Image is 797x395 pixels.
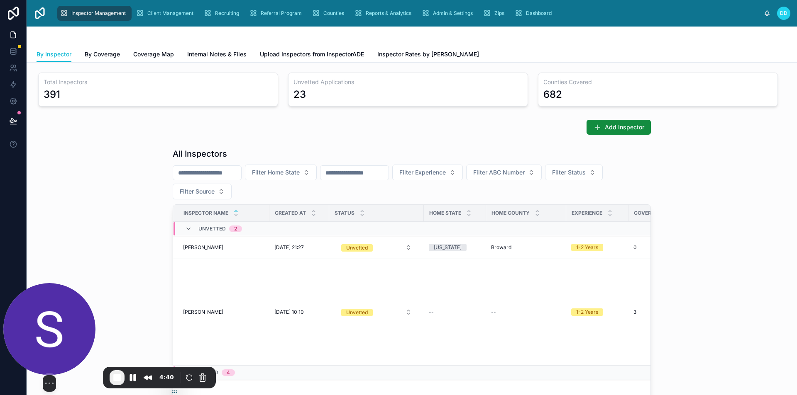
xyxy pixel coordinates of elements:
a: By Coverage [85,47,120,63]
span: Filter Experience [399,168,446,177]
div: scrollable content [53,4,764,22]
span: Upload Inspectors from InspectorADE [260,50,364,58]
a: Dashboard [512,6,557,21]
a: By Inspector [37,47,71,63]
div: 23 [293,88,306,101]
span: Unvetted [198,225,226,232]
a: Broward [491,244,561,251]
span: Inspector Name [183,210,228,216]
span: Filter Source [180,187,215,196]
a: Inspector Management [57,6,132,21]
a: Coverage Map [133,47,174,63]
span: Inspector Rates by [PERSON_NAME] [377,50,479,58]
a: Upload Inspectors from InspectorADE [260,47,364,63]
a: Zips [480,6,510,21]
a: Inspector Rates by [PERSON_NAME] [377,47,479,63]
a: [DATE] 10:10 [274,309,324,315]
div: 2 [234,225,237,232]
span: Zips [494,10,504,17]
div: Unvetted [346,244,368,252]
span: Counties [323,10,344,17]
div: Unvetted [346,309,368,316]
span: 3 [633,309,636,315]
span: Admin & Settings [433,10,473,17]
span: Filter ABC Number [473,168,525,177]
a: 1-2 Years [571,244,623,251]
span: Broward [491,244,511,251]
a: 1-2 Years [571,308,623,316]
a: -- [491,309,561,315]
div: 4 [227,369,230,376]
span: Coverage Map [133,50,174,58]
h1: All Inspectors [173,148,227,160]
a: Reports & Analytics [352,6,417,21]
div: 1-2 Years [576,308,598,316]
span: Reports & Analytics [366,10,411,17]
button: Select Button [335,240,418,255]
span: By Inspector [37,50,71,58]
a: Recruiting [201,6,245,21]
span: Home State [429,210,461,216]
a: Select Button [334,304,419,320]
span: Status [335,210,354,216]
span: Experience [572,210,602,216]
a: Counties [309,6,350,21]
h3: Total Inspectors [44,78,273,86]
span: Recruiting [215,10,239,17]
span: Inspector Management [71,10,126,17]
h3: Counties Covered [543,78,773,86]
span: Internal Notes & Files [187,50,247,58]
a: Admin & Settings [419,6,479,21]
span: Client Management [147,10,193,17]
button: Select Button [173,184,232,199]
button: Select Button [545,165,603,180]
a: [PERSON_NAME] [183,244,264,251]
img: App logo [33,7,46,20]
span: Filter Home State [252,168,300,177]
span: Add Inspector [605,123,644,131]
a: Client Management [133,6,199,21]
span: 0 [633,244,637,251]
span: [PERSON_NAME] [183,244,223,251]
div: [US_STATE] [434,244,462,251]
span: By Coverage [85,50,120,58]
span: -- [429,309,434,315]
span: Home County [491,210,530,216]
a: Select Button [334,240,419,255]
span: Created at [275,210,306,216]
a: Internal Notes & Files [187,47,247,63]
span: Filter Status [552,168,586,177]
button: Select Button [466,165,542,180]
span: Dashboard [526,10,552,17]
a: [PERSON_NAME] [183,309,264,315]
span: [PERSON_NAME] [183,309,223,315]
h3: Unvetted Applications [293,78,523,86]
a: 0 [633,244,696,251]
span: -- [491,309,496,315]
span: DD [780,10,787,17]
span: Covered Counties [634,210,685,216]
div: 1-2 Years [576,244,598,251]
a: Referral Program [247,6,308,21]
a: 3 [633,309,696,315]
a: [US_STATE] [429,244,481,251]
div: 682 [543,88,562,101]
button: Select Button [335,305,418,320]
span: [DATE] 10:10 [274,309,304,315]
div: 391 [44,88,60,101]
span: [DATE] 21:27 [274,244,304,251]
span: Referral Program [261,10,302,17]
button: Add Inspector [587,120,651,135]
a: -- [429,309,481,315]
a: [DATE] 21:27 [274,244,324,251]
button: Select Button [392,165,463,180]
button: Select Button [245,165,317,180]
